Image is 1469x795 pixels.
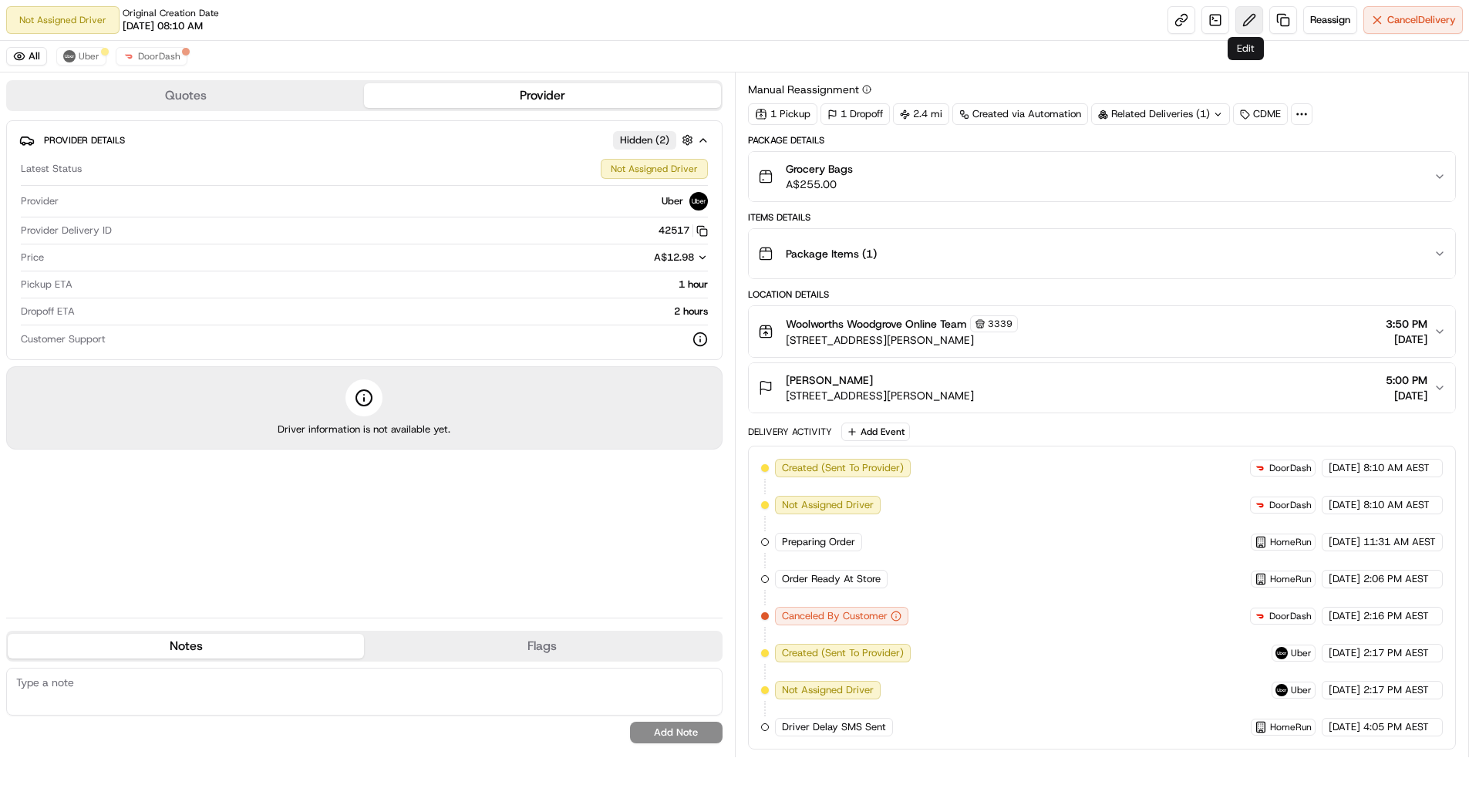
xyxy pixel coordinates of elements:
[21,278,72,291] span: Pickup ETA
[364,634,720,659] button: Flags
[364,83,720,108] button: Provider
[1387,13,1456,27] span: Cancel Delivery
[123,7,219,19] span: Original Creation Date
[1303,6,1357,34] button: Reassign
[1386,316,1427,332] span: 3:50 PM
[123,19,203,33] span: [DATE] 08:10 AM
[8,634,364,659] button: Notes
[1363,498,1430,512] span: 8:10 AM AEST
[841,423,910,441] button: Add Event
[988,318,1012,330] span: 3339
[6,47,47,66] button: All
[748,134,1457,147] div: Package Details
[1386,372,1427,388] span: 5:00 PM
[786,372,873,388] span: [PERSON_NAME]
[786,316,967,332] span: Woolworths Woodgrove Online Team
[1270,721,1312,733] span: HomeRun
[21,305,75,318] span: Dropoff ETA
[786,177,853,192] span: A$255.00
[1363,609,1429,623] span: 2:16 PM AEST
[21,194,59,208] span: Provider
[21,332,106,346] span: Customer Support
[1269,499,1312,511] span: DoorDash
[1269,462,1312,474] span: DoorDash
[21,224,112,237] span: Provider Delivery ID
[1254,462,1266,474] img: doordash_logo_v2.png
[782,572,881,586] span: Order Ready At Store
[1329,683,1360,697] span: [DATE]
[786,332,1018,348] span: [STREET_ADDRESS][PERSON_NAME]
[1386,388,1427,403] span: [DATE]
[1329,461,1360,475] span: [DATE]
[1363,646,1429,660] span: 2:17 PM AEST
[572,251,708,264] button: A$12.98
[654,251,694,264] span: A$12.98
[8,83,364,108] button: Quotes
[79,50,99,62] span: Uber
[748,288,1457,301] div: Location Details
[1329,720,1360,734] span: [DATE]
[782,461,904,475] span: Created (Sent To Provider)
[1233,103,1288,125] div: CDME
[1363,572,1429,586] span: 2:06 PM AEST
[689,192,708,211] img: uber-new-logo.jpeg
[1363,683,1429,697] span: 2:17 PM AEST
[1329,609,1360,623] span: [DATE]
[1363,720,1429,734] span: 4:05 PM AEST
[1329,572,1360,586] span: [DATE]
[620,133,669,147] span: Hidden ( 2 )
[21,162,82,176] span: Latest Status
[893,103,949,125] div: 2.4 mi
[1386,332,1427,347] span: [DATE]
[1291,684,1312,696] span: Uber
[786,246,877,261] span: Package Items ( 1 )
[63,50,76,62] img: uber-new-logo.jpeg
[782,609,888,623] span: Canceled By Customer
[19,127,709,153] button: Provider DetailsHidden (2)
[79,278,708,291] div: 1 hour
[1291,647,1312,659] span: Uber
[138,50,180,62] span: DoorDash
[786,161,853,177] span: Grocery Bags
[952,103,1088,125] a: Created via Automation
[820,103,890,125] div: 1 Dropoff
[1269,610,1312,622] span: DoorDash
[116,47,187,66] button: DoorDash
[1275,647,1288,659] img: uber-new-logo.jpeg
[81,305,708,318] div: 2 hours
[1270,573,1312,585] span: HomeRun
[748,82,859,97] span: Manual Reassignment
[278,423,450,436] span: Driver information is not available yet.
[1254,610,1266,622] img: doordash_logo_v2.png
[782,535,855,549] span: Preparing Order
[56,47,106,66] button: Uber
[749,152,1456,201] button: Grocery BagsA$255.00
[749,306,1456,357] button: Woolworths Woodgrove Online Team3339[STREET_ADDRESS][PERSON_NAME]3:50 PM[DATE]
[748,82,871,97] button: Manual Reassignment
[659,224,708,237] button: 42517
[782,498,874,512] span: Not Assigned Driver
[1329,535,1360,549] span: [DATE]
[782,683,874,697] span: Not Assigned Driver
[786,388,974,403] span: [STREET_ADDRESS][PERSON_NAME]
[1310,13,1350,27] span: Reassign
[748,211,1457,224] div: Items Details
[613,130,697,150] button: Hidden (2)
[749,229,1456,278] button: Package Items (1)
[1363,461,1430,475] span: 8:10 AM AEST
[1091,103,1230,125] div: Related Deliveries (1)
[782,720,886,734] span: Driver Delay SMS Sent
[662,194,683,208] span: Uber
[1270,536,1312,548] span: HomeRun
[748,426,832,438] div: Delivery Activity
[1254,499,1266,511] img: doordash_logo_v2.png
[1275,684,1288,696] img: uber-new-logo.jpeg
[21,251,44,264] span: Price
[44,134,125,147] span: Provider Details
[123,50,135,62] img: doordash_logo_v2.png
[1228,37,1264,60] div: Edit
[1363,535,1436,549] span: 11:31 AM AEST
[748,103,817,125] div: 1 Pickup
[782,646,904,660] span: Created (Sent To Provider)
